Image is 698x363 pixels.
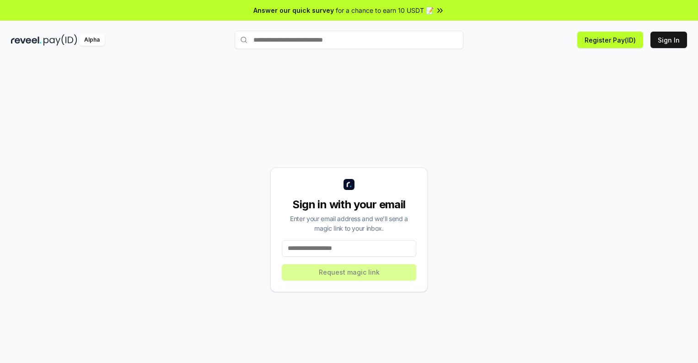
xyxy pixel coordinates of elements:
button: Register Pay(ID) [577,32,643,48]
button: Sign In [650,32,687,48]
div: Enter your email address and we’ll send a magic link to your inbox. [282,214,416,233]
img: logo_small [344,179,354,190]
img: pay_id [43,34,77,46]
span: for a chance to earn 10 USDT 📝 [336,5,434,15]
div: Alpha [79,34,105,46]
div: Sign in with your email [282,197,416,212]
img: reveel_dark [11,34,42,46]
span: Answer our quick survey [253,5,334,15]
